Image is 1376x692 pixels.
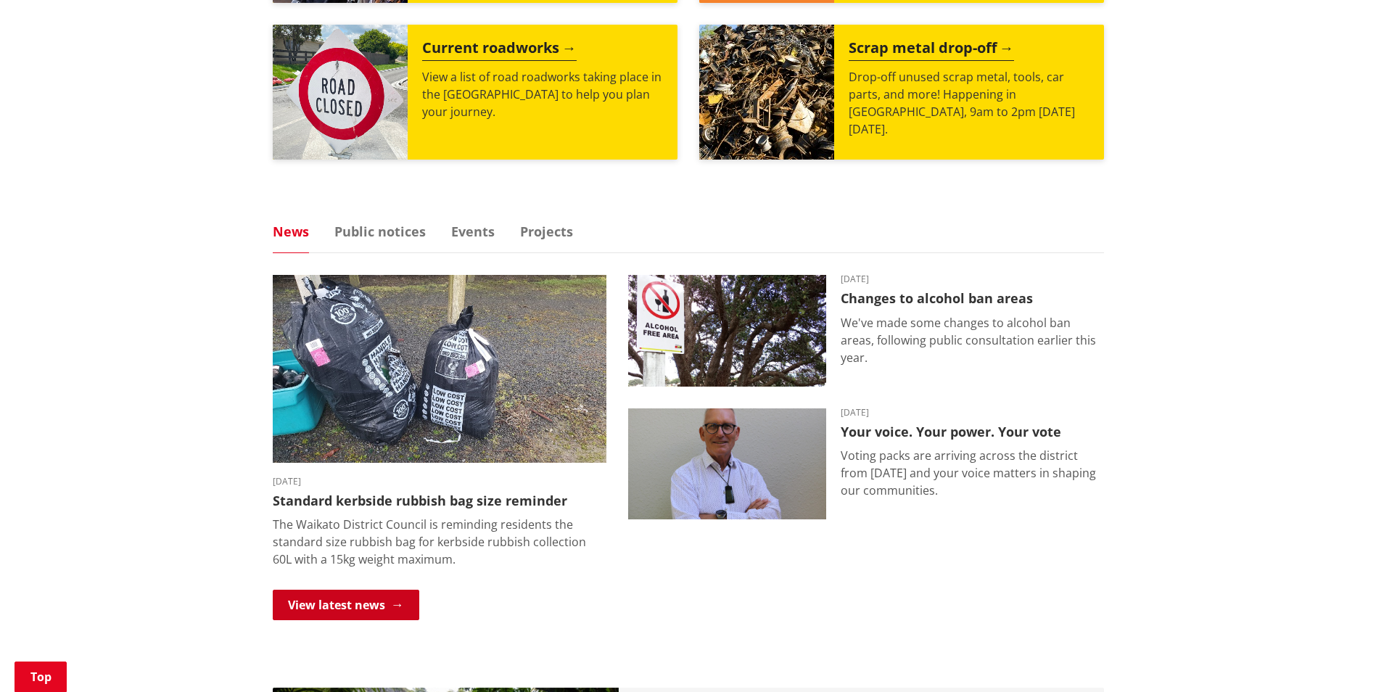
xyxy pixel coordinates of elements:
[841,447,1104,499] p: Voting packs are arriving across the district from [DATE] and your voice matters in shaping our c...
[1309,631,1361,683] iframe: Messenger Launcher
[841,275,1104,284] time: [DATE]
[422,68,663,120] p: View a list of road roadworks taking place in the [GEOGRAPHIC_DATA] to help you plan your journey.
[334,225,426,238] a: Public notices
[422,39,577,61] h2: Current roadworks
[273,25,677,160] a: Current roadworks View a list of road roadworks taking place in the [GEOGRAPHIC_DATA] to help you...
[699,25,1104,160] a: A massive pile of rusted scrap metal, including wheels and various industrial parts, under a clea...
[15,662,67,692] a: Top
[628,408,826,520] img: Craig Hobbs
[841,314,1104,366] p: We've made some changes to alcohol ban areas, following public consultation earlier this year.
[699,25,834,160] img: Scrap metal collection
[273,225,309,238] a: News
[451,225,495,238] a: Events
[273,275,606,568] a: [DATE] Standard kerbside rubbish bag size reminder The Waikato District Council is reminding resi...
[628,408,1104,520] a: [DATE] Your voice. Your power. Your vote Voting packs are arriving across the district from [DATE...
[849,68,1089,138] p: Drop-off unused scrap metal, tools, car parts, and more! Happening in [GEOGRAPHIC_DATA], 9am to 2...
[628,275,1104,387] a: [DATE] Changes to alcohol ban areas We've made some changes to alcohol ban areas, following publi...
[273,25,408,160] img: Road closed sign
[273,516,606,568] p: The Waikato District Council is reminding residents the standard size rubbish bag for kerbside ru...
[841,408,1104,417] time: [DATE]
[628,275,826,387] img: Alcohol Control Bylaw adopted - August 2025 (2)
[841,291,1104,307] h3: Changes to alcohol ban areas
[273,493,606,509] h3: Standard kerbside rubbish bag size reminder
[841,424,1104,440] h3: Your voice. Your power. Your vote
[849,39,1014,61] h2: Scrap metal drop-off
[520,225,573,238] a: Projects
[273,477,606,486] time: [DATE]
[273,590,419,620] a: View latest news
[273,275,606,463] img: 20250825_074435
